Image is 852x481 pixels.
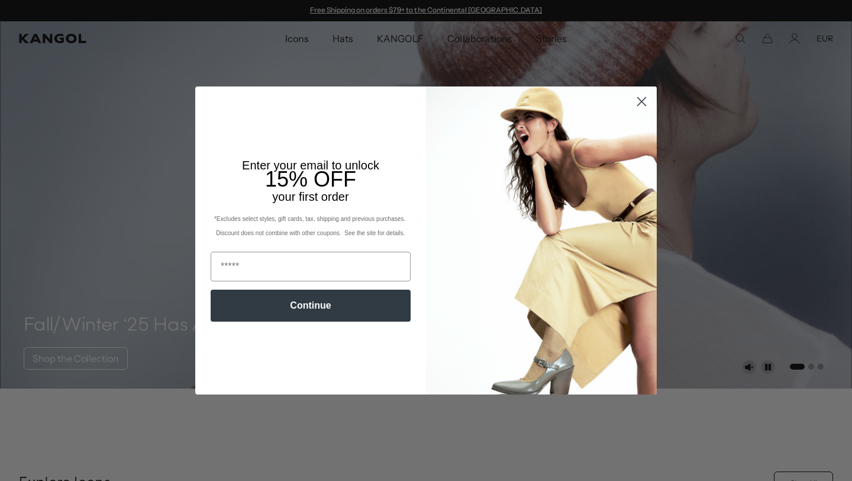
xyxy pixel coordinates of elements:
[426,86,657,395] img: 93be19ad-e773-4382-80b9-c9d740c9197f.jpeg
[242,159,379,172] span: Enter your email to unlock
[211,252,411,281] input: Email
[211,290,411,322] button: Continue
[272,190,348,203] span: your first order
[265,167,356,191] span: 15% OFF
[631,91,652,112] button: Close dialog
[214,216,407,236] span: *Excludes select styles, gift cards, tax, shipping and previous purchases. Discount does not comb...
